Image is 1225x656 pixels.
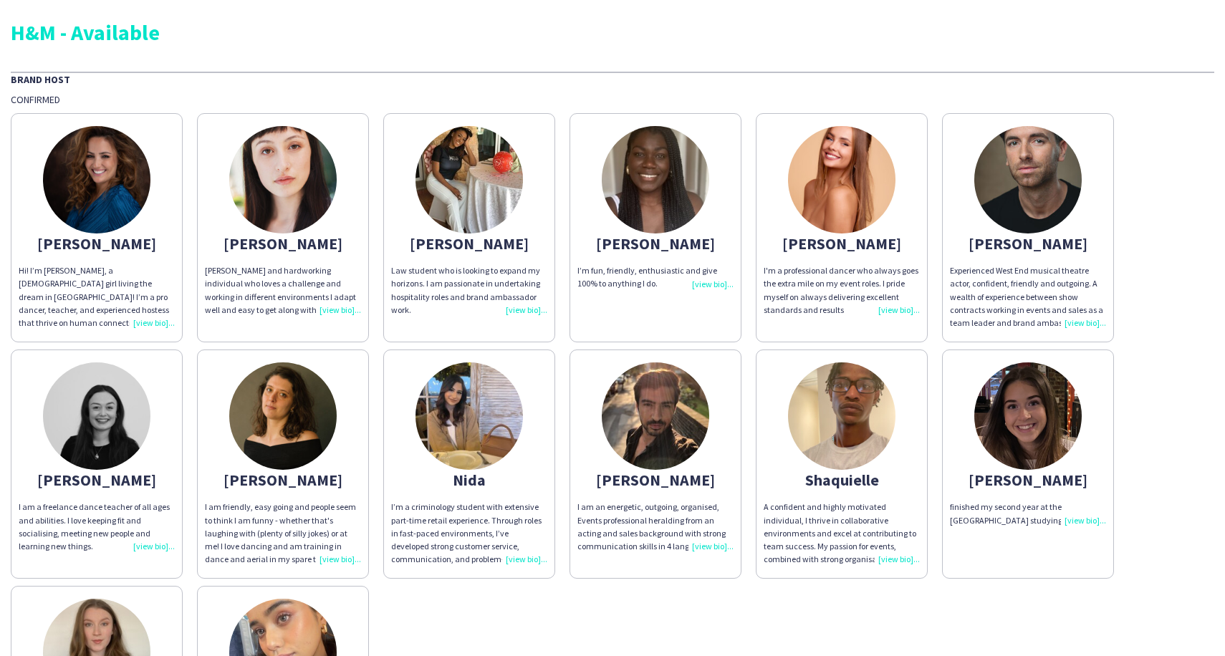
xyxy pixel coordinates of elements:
div: Brand Host [11,72,1214,86]
div: I'm a professional dancer who always goes the extra mile on my event roles. I pride myself on alw... [764,264,920,317]
img: thumb-65de48003642d.jpeg [974,126,1082,233]
div: [PERSON_NAME] [19,237,175,250]
img: thumb-681fdb5596183.jpeg [602,126,709,233]
img: thumb-5d4021b190aaa.jpg [229,126,337,233]
div: Nida [391,473,547,486]
img: thumb-63fe36bbbe76b.jpeg [415,126,523,233]
img: thumb-66868e4fe27a5.jpeg [43,362,150,470]
div: Experienced West End musical theatre actor, confident, friendly and outgoing. A wealth of experie... [950,264,1106,329]
div: Law student who is looking to expand my horizons. I am passionate in undertaking hospitality role... [391,264,547,317]
div: [PERSON_NAME] and hardworking individual who loves a challenge and working in different environme... [205,264,361,317]
div: [PERSON_NAME] [19,473,175,486]
div: I am an energetic, outgoing, organised, Events professional heralding from an acting and sales ba... [577,501,734,553]
div: [PERSON_NAME] [577,237,734,250]
div: Confirmed [11,93,1214,106]
div: [PERSON_NAME] [764,237,920,250]
div: Hi! I’m [PERSON_NAME], a [DEMOGRAPHIC_DATA] girl living the dream in [GEOGRAPHIC_DATA]! I’m a pro... [19,264,175,329]
div: [PERSON_NAME] [205,473,361,486]
div: [PERSON_NAME] [950,237,1106,250]
img: thumb-68331370313a3.jpeg [415,362,523,470]
img: thumb-bf428ccf-4f76-495d-b0d9-7fa2ca9f59dc.png [974,362,1082,470]
div: I am a freelance dance teacher of all ages and abilities. I love keeping fit and socialising, mee... [19,501,175,553]
div: H&M - Available [11,21,1214,43]
div: [PERSON_NAME] [950,473,1106,486]
img: thumb-682df6aba054a.jpeg [788,362,895,470]
div: I am friendly, easy going and people seem to think I am funny - whether that's laughing with (ple... [205,501,361,566]
img: thumb-682c8198edcf6.jpg [229,362,337,470]
div: I’m a criminology student with extensive part-time retail experience. Through roles in fast-paced... [391,501,547,566]
img: thumb-681d1f27c61ac.jpeg [43,126,150,233]
div: Shaquielle [764,473,920,486]
div: [PERSON_NAME] [577,473,734,486]
div: [PERSON_NAME] [391,237,547,250]
img: thumb-5d5aeb5ee8e83.jpeg [602,362,709,470]
img: thumb-6825c21ae93fe.jpg [788,126,895,233]
div: [PERSON_NAME] [205,237,361,250]
div: A confident and highly motivated individual, I thrive in collaborative environments and excel at ... [764,501,920,566]
div: I’m fun, friendly, enthusiastic and give 100% to anything I do. [577,264,734,290]
div: finished my second year at the [GEOGRAPHIC_DATA] studying Economics. [950,501,1106,526]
